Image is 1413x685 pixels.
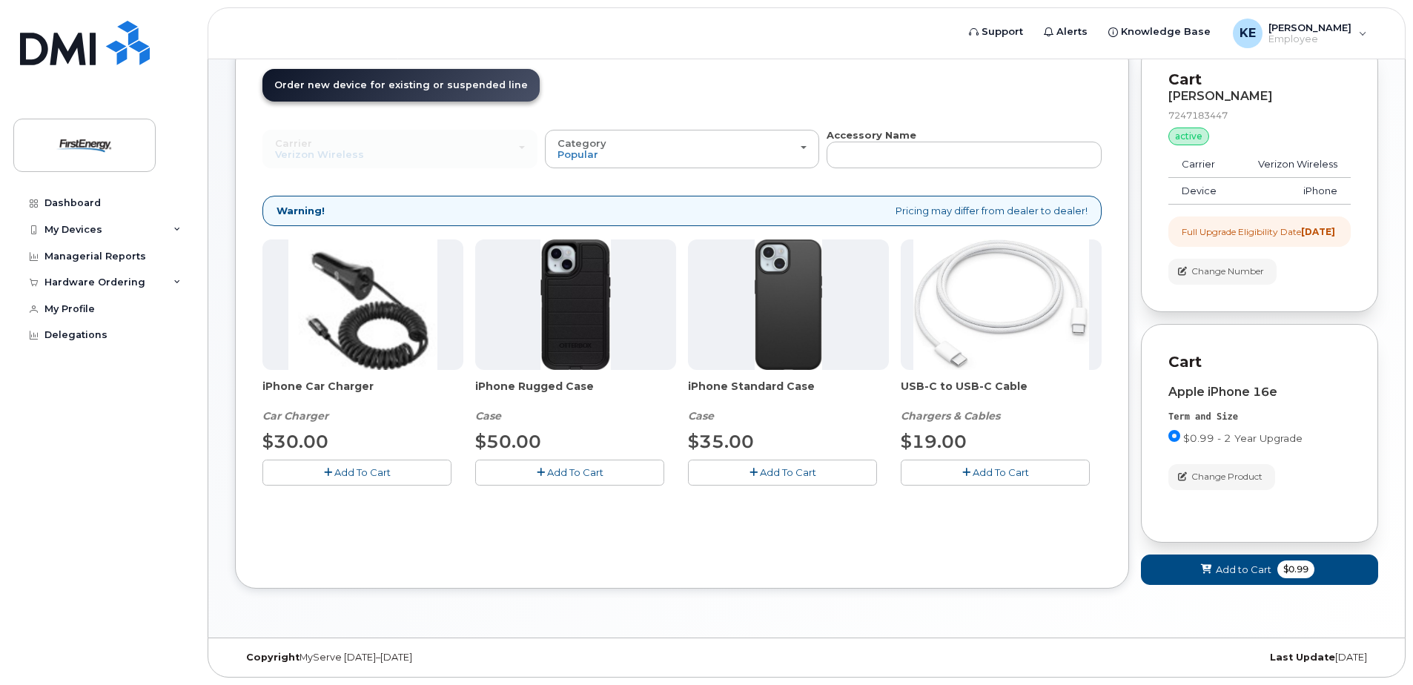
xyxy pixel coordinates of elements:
td: Carrier [1168,151,1235,178]
span: $0.99 - 2 Year Upgrade [1183,432,1303,444]
img: Symmetry.jpg [755,239,822,370]
button: Add To Cart [901,460,1090,486]
span: Category [557,137,606,149]
span: Add to Cart [1216,563,1271,577]
div: Killingsworth, Erick L [1222,19,1377,48]
p: Cart [1168,69,1351,90]
div: MyServe [DATE]–[DATE] [235,652,616,664]
button: Category Popular [545,130,820,168]
p: Cart [1168,351,1351,373]
img: iphonesecg.jpg [288,239,437,370]
span: Popular [557,148,598,160]
span: USB-C to USB-C Cable [901,379,1102,408]
a: Knowledge Base [1098,17,1221,47]
em: Car Charger [262,409,328,423]
span: Alerts [1056,24,1088,39]
span: Add To Cart [760,466,816,478]
button: Add To Cart [262,460,451,486]
td: Device [1168,178,1235,205]
span: Order new device for existing or suspended line [274,79,528,90]
a: Alerts [1033,17,1098,47]
span: Change Product [1191,470,1263,483]
span: iPhone Car Charger [262,379,463,408]
div: [PERSON_NAME] [1168,90,1351,103]
span: $0.99 [1277,560,1314,578]
span: iPhone Rugged Case [475,379,676,408]
button: Add to Cart $0.99 [1141,555,1378,585]
strong: Accessory Name [827,129,916,141]
span: $35.00 [688,431,754,452]
button: Change Number [1168,259,1277,285]
div: Pricing may differ from dealer to dealer! [262,196,1102,226]
span: $50.00 [475,431,541,452]
span: Knowledge Base [1121,24,1211,39]
strong: Last Update [1270,652,1335,663]
div: 7247183447 [1168,109,1351,122]
span: Add To Cart [973,466,1029,478]
span: Employee [1268,33,1351,45]
div: iPhone Rugged Case [475,379,676,423]
img: USB-C.jpg [913,239,1089,370]
a: Support [959,17,1033,47]
button: Change Product [1168,464,1275,490]
div: Apple iPhone 16e [1168,385,1351,399]
div: USB-C to USB-C Cable [901,379,1102,423]
img: Defender.jpg [540,239,611,370]
em: Case [688,409,714,423]
span: $19.00 [901,431,967,452]
strong: Warning! [277,204,325,218]
span: iPhone Standard Case [688,379,889,408]
td: Verizon Wireless [1235,151,1351,178]
span: [PERSON_NAME] [1268,21,1351,33]
input: $0.99 - 2 Year Upgrade [1168,430,1180,442]
div: active [1168,128,1209,145]
span: Support [982,24,1023,39]
em: Case [475,409,501,423]
td: iPhone [1235,178,1351,205]
iframe: Messenger Launcher [1349,621,1402,674]
button: Add To Cart [475,460,664,486]
strong: Copyright [246,652,300,663]
div: Full Upgrade Eligibility Date [1182,225,1335,238]
div: [DATE] [997,652,1378,664]
span: Add To Cart [334,466,391,478]
div: Term and Size [1168,411,1351,423]
em: Chargers & Cables [901,409,1000,423]
div: iPhone Standard Case [688,379,889,423]
strong: [DATE] [1301,226,1335,237]
button: Add To Cart [688,460,877,486]
span: Add To Cart [547,466,603,478]
span: $30.00 [262,431,328,452]
div: iPhone Car Charger [262,379,463,423]
span: Change Number [1191,265,1264,278]
span: KE [1240,24,1256,42]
